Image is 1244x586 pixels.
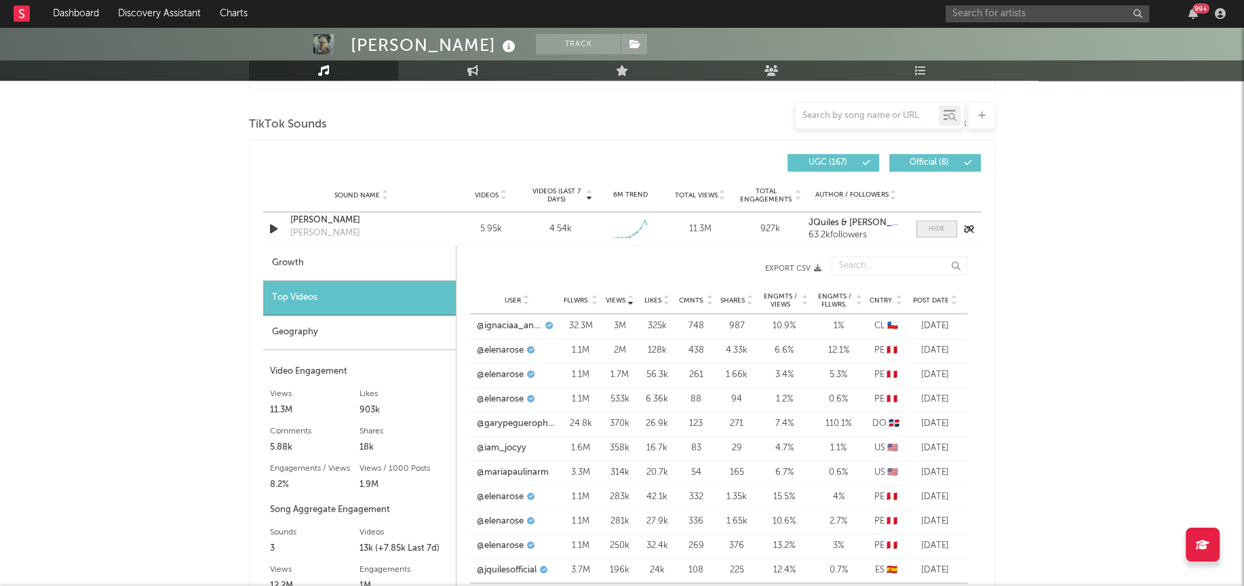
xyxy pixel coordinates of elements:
span: 🇺🇸 [887,468,898,477]
div: ES [869,564,903,577]
div: 332 [679,490,713,504]
div: 6.7 % [760,466,808,480]
div: 16.7k [642,442,672,455]
div: 110.1 % [815,417,862,431]
div: 336 [679,515,713,528]
span: 🇵🇪 [887,492,897,501]
div: 165 [720,466,754,480]
div: Top Videos [263,281,456,315]
div: 1.6M [564,442,598,455]
div: [DATE] [910,539,960,553]
a: @jquilesofficial [477,564,537,577]
div: Growth [263,246,456,281]
div: 4.54k [549,222,572,236]
div: 12.4 % [760,564,808,577]
div: Video Engagement [270,364,449,380]
div: [DATE] [910,417,960,431]
div: [PERSON_NAME] [290,227,360,240]
div: 26.9k [642,417,672,431]
div: 261 [679,368,713,382]
div: 4 % [815,490,862,504]
div: 269 [679,539,713,553]
div: 370k [604,417,635,431]
div: 1.66k [720,368,754,382]
div: 6.36k [642,393,672,406]
a: @elenarose [477,368,524,382]
span: 🇵🇪 [887,395,897,404]
div: 63.2k followers [809,231,903,240]
div: 32.3M [564,319,598,333]
div: 42.1k [642,490,672,504]
div: 3.7M [564,564,598,577]
div: 1.1 % [815,442,862,455]
div: 6.6 % [760,344,808,357]
div: 927k [739,222,802,236]
a: @iam_jocyy [477,442,526,455]
div: 3 % [815,539,862,553]
div: 1.1M [564,539,598,553]
a: @elenarose [477,539,524,553]
button: Export CSV [484,265,821,273]
input: Search for artists [946,5,1149,22]
div: 250k [604,539,635,553]
a: @elenarose [477,515,524,528]
button: Official(8) [889,154,981,172]
div: 1 % [815,319,862,333]
div: 1.1M [564,490,598,504]
div: [PERSON_NAME] [351,34,519,56]
div: US [869,466,903,480]
span: Cntry. [870,296,894,305]
a: @garypeguerophoto [477,417,557,431]
div: 3.4 % [760,368,808,382]
div: Videos [359,524,449,541]
div: 11.3M [270,402,359,418]
div: 5.88k [270,439,359,456]
div: Geography [263,315,456,350]
div: 1.65k [720,515,754,528]
button: 99+ [1188,8,1198,19]
div: 13k (+7.85k Last 7d) [359,541,449,557]
div: US [869,442,903,455]
input: Search by song name or URL [796,111,939,121]
div: [DATE] [910,515,960,528]
div: 5.3 % [815,368,862,382]
div: Comments [270,423,359,439]
div: 12.1 % [815,344,862,357]
span: Shares [720,296,745,305]
span: 🇵🇪 [887,346,897,355]
span: 🇵🇪 [887,370,897,379]
div: 56.3k [642,368,672,382]
a: @ignaciaa_antonia [477,319,542,333]
div: 2.7 % [815,515,862,528]
div: 4.33k [720,344,754,357]
span: Author / Followers [815,191,888,199]
span: 🇺🇸 [887,444,898,452]
span: Videos (last 7 days) [529,187,584,203]
div: 271 [720,417,754,431]
a: @elenarose [477,393,524,406]
span: 🇪🇸 [887,566,897,574]
div: 196k [604,564,635,577]
span: Videos [475,191,499,199]
div: 903k [359,402,449,418]
div: 314k [604,466,635,480]
div: PE [869,368,903,382]
span: 🇨🇱 [887,321,898,330]
div: 83 [679,442,713,455]
div: 7.4 % [760,417,808,431]
span: 🇵🇪 [887,517,897,526]
div: 748 [679,319,713,333]
div: Sounds [270,524,359,541]
div: 325k [642,319,672,333]
span: 🇩🇴 [889,419,899,428]
div: [DATE] [910,319,960,333]
div: 0.6 % [815,466,862,480]
div: Likes [359,386,449,402]
div: [DATE] [910,344,960,357]
div: 18k [359,439,449,456]
a: @elenarose [477,490,524,504]
div: 88 [679,393,713,406]
input: Search... [832,256,967,275]
div: Views [270,386,359,402]
div: 27.9k [642,515,672,528]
